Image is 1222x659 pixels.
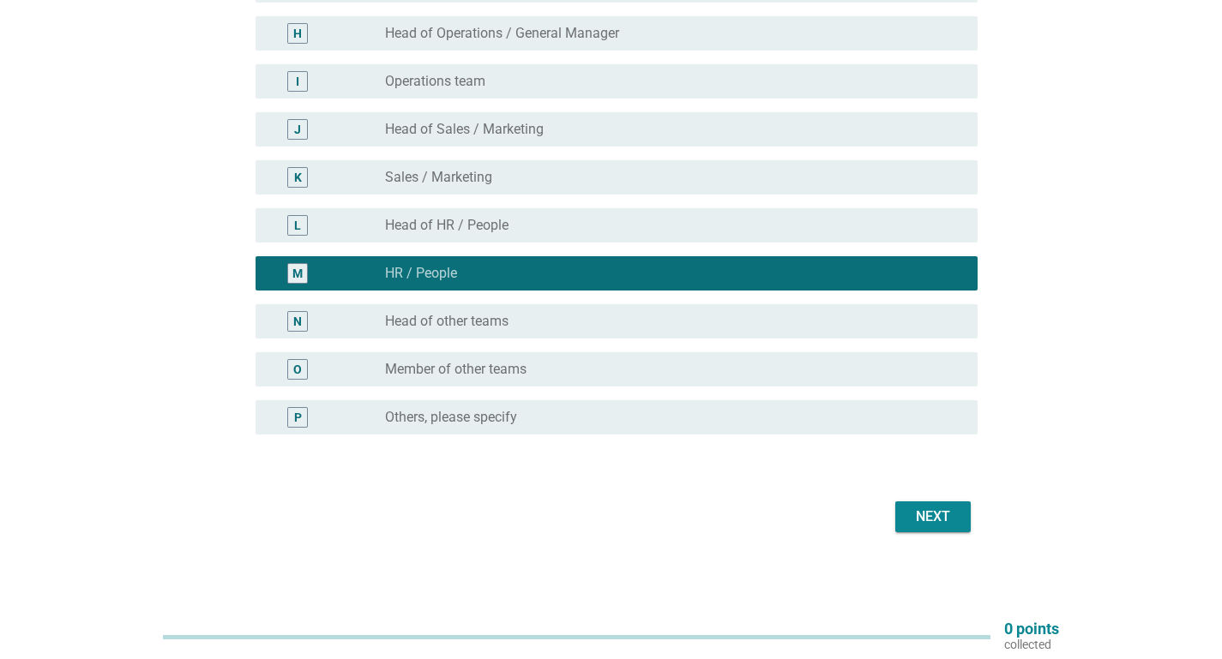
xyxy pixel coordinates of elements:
[292,265,303,283] div: M
[385,25,619,42] label: Head of Operations / General Manager
[385,73,485,90] label: Operations team
[1004,637,1059,652] p: collected
[294,409,302,427] div: P
[385,265,457,282] label: HR / People
[294,169,302,187] div: K
[1004,621,1059,637] p: 0 points
[294,121,301,139] div: J
[385,169,492,186] label: Sales / Marketing
[909,506,957,527] div: Next
[385,217,509,234] label: Head of HR / People
[385,121,544,138] label: Head of Sales / Marketing
[293,25,302,43] div: H
[385,361,527,378] label: Member of other teams
[293,313,302,331] div: N
[385,313,509,330] label: Head of other teams
[293,361,302,379] div: O
[895,501,971,532] button: Next
[296,73,299,91] div: I
[385,409,517,426] label: Others, please specify
[294,217,301,235] div: L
